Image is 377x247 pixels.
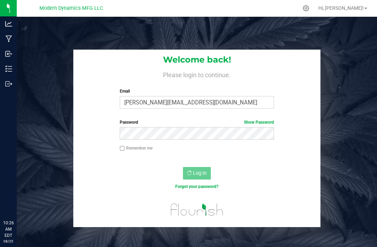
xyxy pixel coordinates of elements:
h1: Welcome back! [73,55,320,64]
label: Remember me [120,145,153,151]
inline-svg: Inventory [5,65,12,72]
inline-svg: Inbound [5,50,12,57]
img: flourish_logo.svg [166,197,228,222]
label: Email [120,88,274,94]
span: Hi, [PERSON_NAME]! [318,5,364,11]
a: Show Password [244,120,274,125]
inline-svg: Manufacturing [5,35,12,42]
button: Log In [183,167,211,180]
span: Password [120,120,138,125]
span: Log In [193,170,207,176]
span: Modern Dynamics MFG LLC [39,5,103,11]
p: 10:26 AM EDT [3,220,14,239]
div: Manage settings [302,5,310,12]
p: 08/25 [3,239,14,244]
a: Forgot your password? [175,184,219,189]
inline-svg: Outbound [5,80,12,87]
h4: Please login to continue. [73,70,320,78]
input: Remember me [120,146,125,151]
inline-svg: Analytics [5,20,12,27]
